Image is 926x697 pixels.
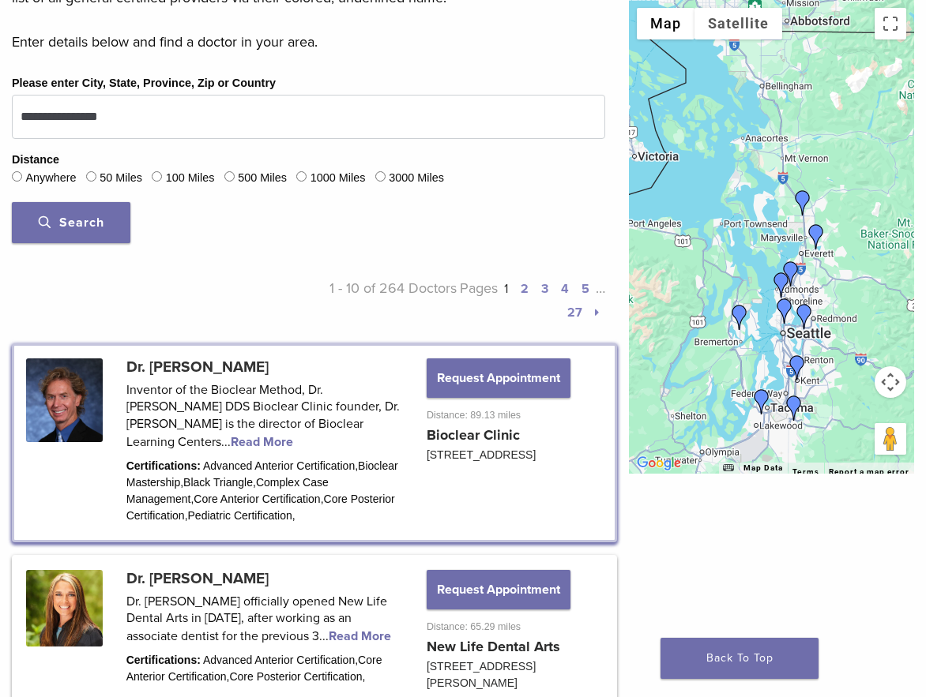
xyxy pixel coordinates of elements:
a: 2 [521,281,529,297]
div: Dr. Brad Larreau [790,190,815,215]
p: Pages [457,276,605,324]
div: Dr. Rose Holdren [727,305,752,330]
label: 100 Miles [166,170,215,187]
button: Map camera controls [875,366,906,398]
a: 1 [504,281,508,297]
button: Drag Pegman onto the map to open Street View [875,423,906,455]
div: Dr. Charles Wallace [772,298,797,324]
label: Please enter City, State, Province, Zip or Country [12,75,276,92]
legend: Distance [12,152,59,169]
a: 3 [541,281,548,297]
label: 1000 Miles [311,170,366,187]
label: 500 Miles [238,170,287,187]
label: 50 Miles [100,170,142,187]
a: 5 [582,281,589,297]
button: Map Data [743,463,783,474]
div: Dr. Amrita Majumdar [785,355,810,380]
button: Request Appointment [427,358,570,398]
div: Dr. James Rosenwald [792,304,817,329]
p: 1 - 10 of 264 Doctors [309,276,457,324]
div: Dr. David Clark [749,389,774,414]
label: 3000 Miles [389,170,444,187]
span: … [596,279,605,297]
div: Dr. Megan Jones [769,272,794,298]
span: Search [39,215,104,230]
button: Show street map [637,8,694,39]
a: Open this area in Google Maps (opens a new window) [633,453,685,474]
div: Dr. Chelsea Momany [781,395,807,421]
button: Toggle fullscreen view [875,8,906,39]
a: 4 [561,281,569,297]
a: 27 [567,305,582,320]
p: Enter details below and find a doctor in your area. [12,30,605,54]
button: Show satellite imagery [694,8,782,39]
img: Google [633,453,685,474]
a: Back To Top [661,638,819,679]
button: Search [12,202,130,243]
div: Dr. Amy Thompson [804,224,829,249]
label: Anywhere [25,170,76,187]
button: Request Appointment [427,570,570,609]
button: Keyboard shortcuts [723,463,734,474]
div: Dr. Brent Robinson [778,261,804,287]
a: Terms (opens in new tab) [792,467,819,477]
a: Report a map error [829,467,909,476]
